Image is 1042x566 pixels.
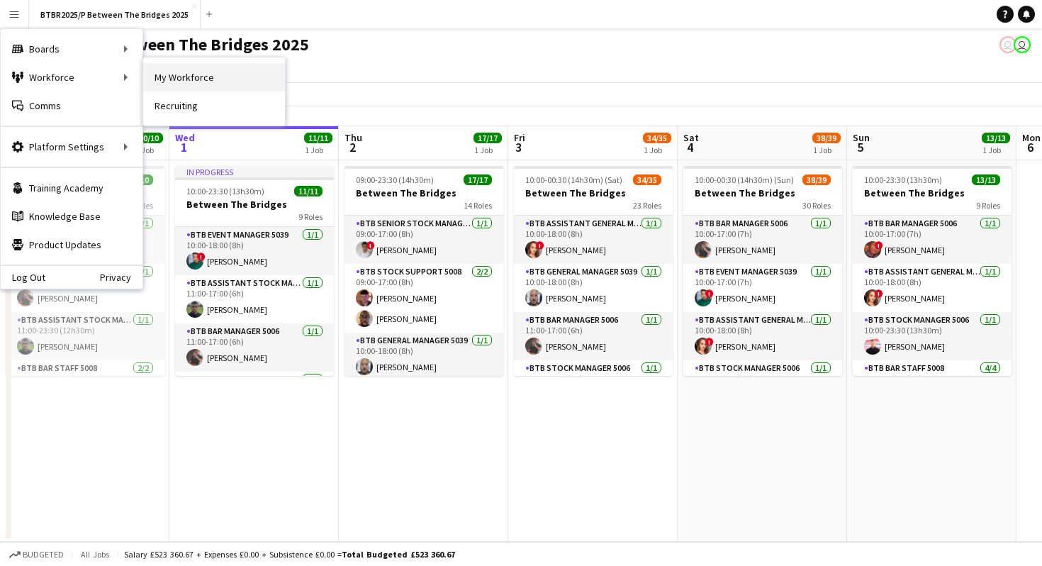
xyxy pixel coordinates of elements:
[525,174,622,185] span: 10:00-00:30 (14h30m) (Sat)
[982,145,1009,155] div: 1 Job
[802,174,831,185] span: 38/39
[683,166,842,376] app-job-card: 10:00-00:30 (14h30m) (Sun)38/39Between The Bridges30 RolesBTB Bar Manager 50061/110:00-17:00 (7h)...
[875,241,883,250] span: !
[1022,131,1041,144] span: Mon
[6,360,164,429] app-card-role: BTB Bar Staff 50082/211:30-17:30 (6h)
[633,174,661,185] span: 34/35
[344,216,503,264] app-card-role: BTB Senior Stock Manager 50061/109:00-17:00 (8h)![PERSON_NAME]
[853,216,1012,264] app-card-role: BTB Bar Manager 50061/110:00-17:00 (7h)![PERSON_NAME]
[356,174,434,185] span: 09:00-23:30 (14h30m)
[29,1,201,28] button: BTBR2025/P Between The Bridges 2025
[681,139,699,155] span: 4
[633,200,661,211] span: 23 Roles
[514,264,673,312] app-card-role: BTB General Manager 50391/110:00-18:00 (8h)[PERSON_NAME]
[851,139,870,155] span: 5
[197,253,206,261] span: !
[124,549,455,560] div: Salary £523 360.67 + Expenses £0.00 + Subsistence £0.00 =
[875,289,883,298] span: !
[1,272,45,283] a: Log Out
[695,174,794,185] span: 10:00-00:30 (14h30m) (Sun)
[976,200,1000,211] span: 9 Roles
[464,200,492,211] span: 14 Roles
[1,231,142,259] a: Product Updates
[1,35,142,63] div: Boards
[683,187,842,199] h3: Between The Bridges
[7,547,66,562] button: Budgeted
[11,34,309,55] h1: BTBR2025/P Between The Bridges 2025
[305,145,332,155] div: 1 Job
[6,312,164,360] app-card-role: BTB Assistant Stock Manager 50061/111:00-23:30 (12h30m)[PERSON_NAME]
[1020,139,1041,155] span: 6
[100,272,142,283] a: Privacy
[143,91,285,120] a: Recruiting
[175,198,334,211] h3: Between The Bridges
[23,550,64,560] span: Budgeted
[705,338,714,346] span: !
[853,360,1012,470] app-card-role: BTB Bar Staff 50084/410:30-17:30 (7h)
[175,372,334,445] app-card-role: BTB Bar Staff 50082/2
[514,131,525,144] span: Fri
[643,133,671,143] span: 34/35
[512,139,525,155] span: 3
[342,139,362,155] span: 2
[514,312,673,360] app-card-role: BTB Bar Manager 50061/111:00-17:00 (6h)[PERSON_NAME]
[1,63,142,91] div: Workforce
[999,36,1016,53] app-user-avatar: Amy Cane
[175,166,334,376] div: In progress10:00-23:30 (13h30m)11/11Between The Bridges9 RolesBTB Event Manager 50391/110:00-18:0...
[344,187,503,199] h3: Between The Bridges
[813,145,840,155] div: 1 Job
[644,145,671,155] div: 1 Job
[683,264,842,312] app-card-role: BTB Event Manager 50391/110:00-17:00 (7h)![PERSON_NAME]
[705,289,714,298] span: !
[344,166,503,376] app-job-card: 09:00-23:30 (14h30m)17/17Between The Bridges14 RolesBTB Senior Stock Manager 50061/109:00-17:00 (...
[514,216,673,264] app-card-role: BTB Assistant General Manager 50061/110:00-18:00 (8h)![PERSON_NAME]
[175,166,334,177] div: In progress
[344,131,362,144] span: Thu
[474,145,501,155] div: 1 Job
[175,227,334,275] app-card-role: BTB Event Manager 50391/110:00-18:00 (8h)![PERSON_NAME]
[78,549,112,560] span: All jobs
[853,264,1012,312] app-card-role: BTB Assistant General Manager 50061/110:00-18:00 (8h)![PERSON_NAME]
[294,186,323,196] span: 11/11
[853,131,870,144] span: Sun
[972,174,1000,185] span: 13/13
[366,241,375,250] span: !
[514,360,673,409] app-card-role: BTB Stock Manager 50061/111:00-17:00 (6h)
[1,91,142,120] a: Comms
[186,186,264,196] span: 10:00-23:30 (13h30m)
[173,139,195,155] span: 1
[175,275,334,323] app-card-role: BTB Assistant Stock Manager 50061/111:00-17:00 (6h)[PERSON_NAME]
[853,312,1012,360] app-card-role: BTB Stock Manager 50061/110:00-23:30 (13h30m)[PERSON_NAME]
[175,131,195,144] span: Wed
[135,145,162,155] div: 1 Job
[683,360,842,409] app-card-role: BTB Stock Manager 50061/110:00-18:00 (8h)
[474,133,502,143] span: 17/17
[304,133,332,143] span: 11/11
[1014,36,1031,53] app-user-avatar: Amy Cane
[536,241,544,250] span: !
[344,264,503,333] app-card-role: BTB Stock support 50082/209:00-17:00 (8h)[PERSON_NAME][PERSON_NAME]
[683,131,699,144] span: Sat
[298,211,323,222] span: 9 Roles
[853,187,1012,199] h3: Between The Bridges
[864,174,942,185] span: 10:00-23:30 (13h30m)
[514,166,673,376] app-job-card: 10:00-00:30 (14h30m) (Sat)34/35Between The Bridges23 RolesBTB Assistant General Manager 50061/110...
[853,166,1012,376] app-job-card: 10:00-23:30 (13h30m)13/13Between The Bridges9 RolesBTB Bar Manager 50061/110:00-17:00 (7h)![PERSO...
[514,187,673,199] h3: Between The Bridges
[802,200,831,211] span: 30 Roles
[1,174,142,202] a: Training Academy
[982,133,1010,143] span: 13/13
[812,133,841,143] span: 38/39
[344,333,503,381] app-card-role: BTB General Manager 50391/110:00-18:00 (8h)[PERSON_NAME]
[342,549,455,560] span: Total Budgeted £523 360.67
[175,323,334,372] app-card-role: BTB Bar Manager 50061/111:00-17:00 (6h)[PERSON_NAME]
[135,133,163,143] span: 10/10
[464,174,492,185] span: 17/17
[143,63,285,91] a: My Workforce
[683,216,842,264] app-card-role: BTB Bar Manager 50061/110:00-17:00 (7h)[PERSON_NAME]
[683,312,842,360] app-card-role: BTB Assistant General Manager 50061/110:00-18:00 (8h)![PERSON_NAME]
